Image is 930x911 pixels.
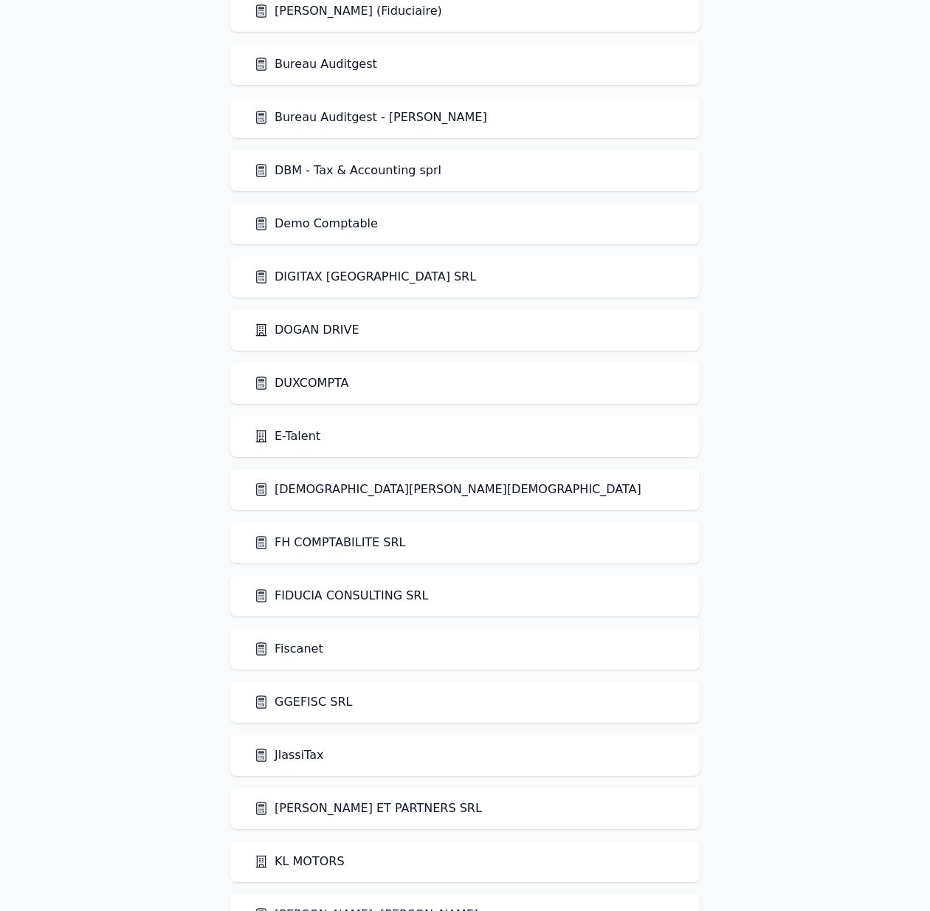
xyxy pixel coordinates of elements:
a: DUXCOMPTA [254,374,349,392]
a: Bureau Auditgest - [PERSON_NAME] [254,109,487,126]
a: Fiscanet [254,640,323,658]
a: KL MOTORS [254,853,345,870]
a: Bureau Auditgest [254,55,377,73]
a: FH COMPTABILITE SRL [254,534,406,551]
a: Demo Comptable [254,215,378,233]
a: JlassiTax [254,746,323,764]
a: DIGITAX [GEOGRAPHIC_DATA] SRL [254,268,476,286]
a: DBM - Tax & Accounting sprl [254,162,441,179]
a: GGEFISC SRL [254,693,352,711]
a: DOGAN DRIVE [254,321,359,339]
a: [DEMOGRAPHIC_DATA][PERSON_NAME][DEMOGRAPHIC_DATA] [254,481,641,498]
a: [PERSON_NAME] ET PARTNERS SRL [254,800,482,817]
a: [PERSON_NAME] (Fiduciaire) [254,2,442,20]
a: E-Talent [254,427,320,445]
a: FIDUCIA CONSULTING SRL [254,587,428,605]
